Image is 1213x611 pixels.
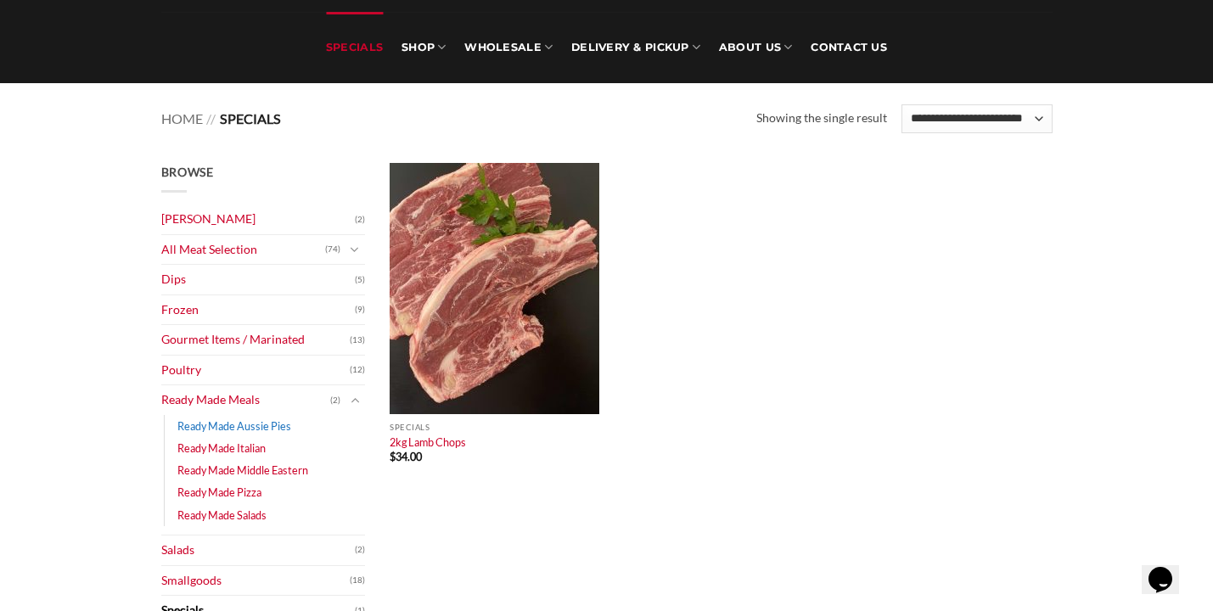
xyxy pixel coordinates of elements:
a: Gourmet Items / Marinated [161,325,350,355]
a: Ready Made Pizza [177,481,261,503]
a: Specials [326,12,383,83]
p: Specials [390,423,599,432]
a: [PERSON_NAME] [161,205,355,234]
a: About Us [719,12,792,83]
span: (2) [355,537,365,563]
span: (2) [355,207,365,233]
span: Specials [220,110,281,126]
span: (9) [355,297,365,322]
a: Smallgoods [161,566,350,596]
a: Delivery & Pickup [571,12,700,83]
a: Ready Made Italian [177,437,266,459]
span: (5) [355,267,365,293]
span: (2) [330,388,340,413]
select: Shop order [901,104,1053,133]
p: Showing the single result [756,109,887,128]
button: Toggle [345,240,365,259]
a: Poultry [161,356,350,385]
a: Ready Made Salads [177,504,267,526]
a: Salads [161,535,355,565]
button: Toggle [345,391,365,410]
a: 2kg Lamb Chops [390,435,466,449]
a: SHOP [402,12,446,83]
span: // [206,110,216,126]
a: All Meat Selection [161,235,325,265]
a: Dips [161,265,355,294]
span: (12) [350,357,365,383]
span: (13) [350,328,365,353]
span: $ [390,450,396,463]
img: Lamb_forequarter_Chops (per 1Kg) [390,163,599,414]
bdi: 34.00 [390,450,422,463]
a: Frozen [161,295,355,325]
a: Wholesale [464,12,553,83]
a: Home [161,110,203,126]
span: (18) [350,568,365,593]
span: Browse [161,165,214,179]
a: Contact Us [811,12,887,83]
iframe: chat widget [1142,543,1196,594]
a: Ready Made Meals [161,385,330,415]
span: (74) [325,237,340,262]
a: Ready Made Middle Eastern [177,459,308,481]
a: Ready Made Aussie Pies [177,415,291,437]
